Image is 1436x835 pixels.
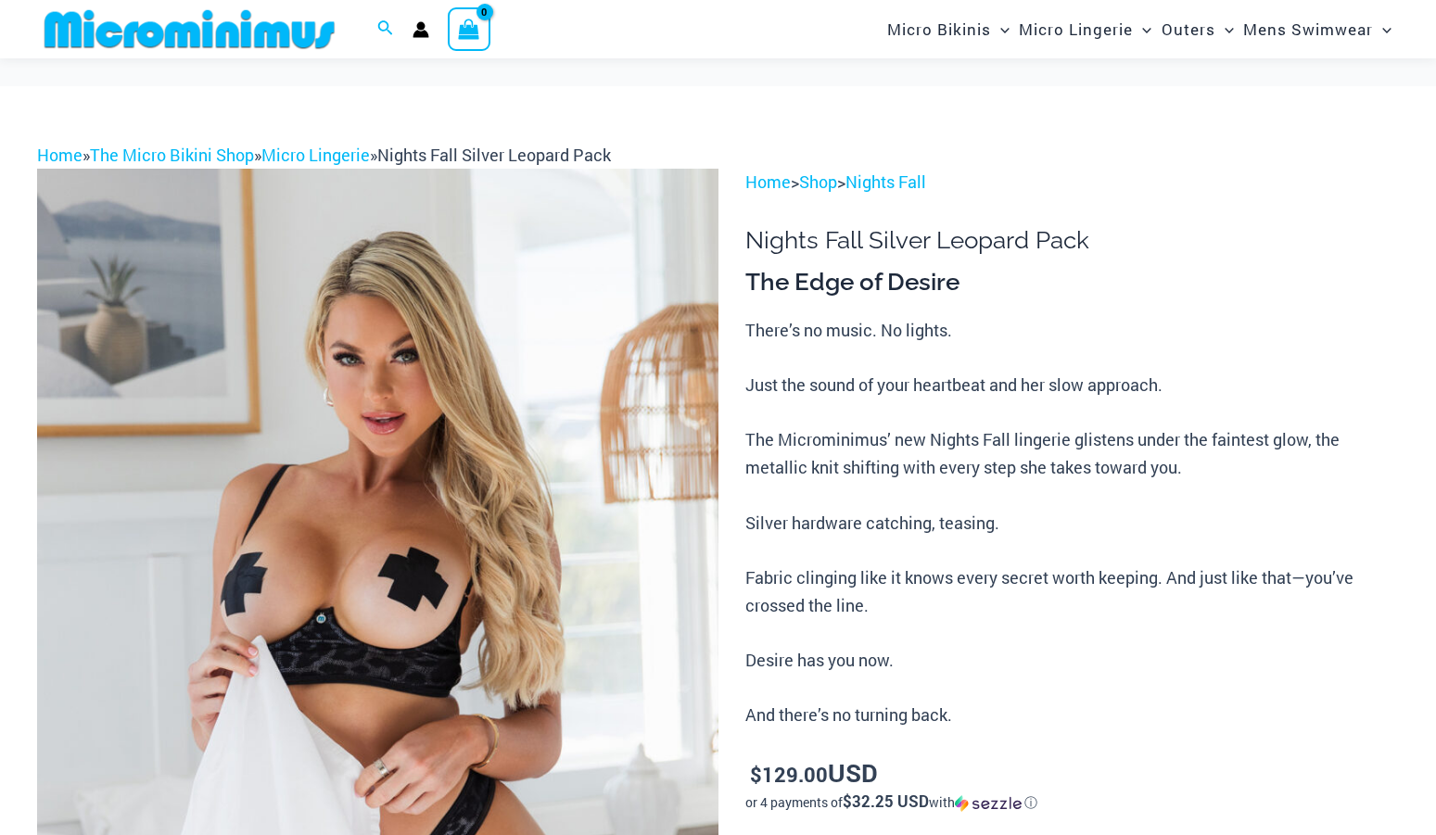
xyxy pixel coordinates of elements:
span: Menu Toggle [1215,6,1234,53]
div: or 4 payments of$32.25 USDwithSezzle Click to learn more about Sezzle [745,793,1399,812]
a: Account icon link [413,21,429,38]
span: » » » [37,144,611,166]
p: There’s no music. No lights. Just the sound of your heartbeat and her slow approach. The Micromin... [745,317,1399,730]
h3: The Edge of Desire [745,267,1399,298]
span: Menu Toggle [1133,6,1151,53]
a: Micro LingerieMenu ToggleMenu Toggle [1014,6,1156,53]
img: MM SHOP LOGO FLAT [37,8,342,50]
span: Mens Swimwear [1243,6,1373,53]
p: > > [745,169,1399,196]
bdi: 129.00 [750,761,828,788]
span: $ [750,761,762,788]
span: Micro Lingerie [1019,6,1133,53]
a: Micro Lingerie [261,144,370,166]
span: Micro Bikinis [887,6,991,53]
p: USD [745,759,1399,789]
span: Menu Toggle [1373,6,1392,53]
h1: Nights Fall Silver Leopard Pack [745,226,1399,255]
a: Micro BikinisMenu ToggleMenu Toggle [883,6,1014,53]
span: Nights Fall Silver Leopard Pack [377,144,611,166]
span: Outers [1162,6,1215,53]
span: Menu Toggle [991,6,1010,53]
span: $32.25 USD [843,791,929,812]
a: OutersMenu ToggleMenu Toggle [1157,6,1239,53]
div: or 4 payments of with [745,793,1399,812]
a: View Shopping Cart, empty [448,7,490,50]
a: Shop [799,171,837,193]
a: Search icon link [377,18,394,42]
a: The Micro Bikini Shop [90,144,254,166]
a: Home [745,171,791,193]
a: Mens SwimwearMenu ToggleMenu Toggle [1239,6,1396,53]
a: Nights Fall [845,171,926,193]
img: Sezzle [955,795,1022,812]
nav: Site Navigation [880,3,1399,56]
a: Home [37,144,83,166]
